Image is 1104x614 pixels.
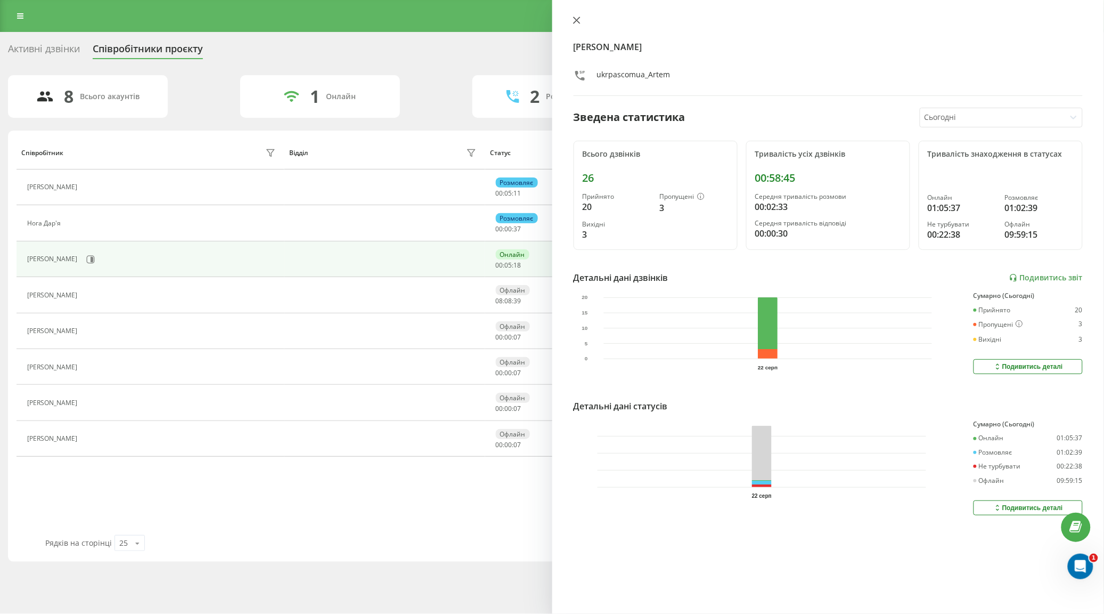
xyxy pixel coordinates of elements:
div: Середня тривалість відповіді [755,220,901,227]
div: Не турбувати [928,221,996,228]
div: : : [496,334,521,341]
div: ukrpascomua_Artem [597,69,670,85]
span: 37 [514,224,521,233]
div: Офлайн [496,357,530,367]
div: 3 [1079,320,1083,329]
div: 00:02:33 [755,200,901,213]
span: 05 [505,261,512,270]
div: Всього дзвінків [583,150,729,159]
div: Середня тривалість розмови [755,193,901,200]
div: Співробітники проєкту [93,43,203,60]
div: Прийнято [974,306,1011,314]
span: 07 [514,440,521,449]
div: 20 [1075,306,1083,314]
div: 3 [583,228,651,241]
div: Офлайн [974,477,1004,484]
span: 00 [496,261,503,270]
div: Тривалість знаходження в статусах [928,150,1074,159]
span: 07 [514,404,521,413]
div: 1 [310,86,320,107]
div: [PERSON_NAME] [27,399,80,407]
span: 00 [496,189,503,198]
div: Сумарно (Сьогодні) [974,292,1083,300]
span: 08 [505,296,512,305]
div: Офлайн [496,429,530,439]
div: Детальні дані статусів [574,400,668,413]
span: 00 [496,368,503,377]
div: Сумарно (Сьогодні) [974,421,1083,428]
div: Онлайн [326,92,356,101]
span: 39 [514,296,521,305]
text: 22 серп [751,493,771,499]
span: 1 [1090,554,1098,562]
span: 00 [496,404,503,413]
div: : : [496,190,521,197]
div: 00:00:30 [755,227,901,240]
h4: [PERSON_NAME] [574,41,1083,53]
div: : : [496,262,521,269]
div: [PERSON_NAME] [27,435,80,442]
div: 00:58:45 [755,172,901,184]
div: Офлайн [496,285,530,295]
span: 07 [514,368,521,377]
div: Офлайн [1005,221,1074,228]
div: Розмовляють [546,92,598,101]
span: 00 [496,333,503,342]
iframe: Intercom live chat [1068,554,1093,579]
div: 01:05:37 [928,201,996,214]
text: 22 серп [758,365,778,370]
div: 3 [660,201,729,214]
div: Вихідні [974,336,1002,343]
div: Пропущені [974,320,1023,329]
div: [PERSON_NAME] [27,183,80,191]
span: 00 [496,224,503,233]
div: 01:05:37 [1057,434,1083,442]
span: 00 [505,333,512,342]
div: Розмовляє [1005,194,1074,201]
div: [PERSON_NAME] [27,292,80,299]
a: Подивитись звіт [1009,273,1083,282]
div: Статус [490,149,511,157]
span: 00 [496,440,503,449]
div: [PERSON_NAME] [27,327,80,335]
div: 25 [119,538,128,548]
div: Тривалість усіх дзвінків [755,150,901,159]
div: Офлайн [496,393,530,403]
div: Відділ [289,149,308,157]
div: Подивитись деталі [993,362,1063,371]
div: Нога Дар'я [27,220,63,227]
div: : : [496,225,521,233]
span: 00 [505,440,512,449]
div: : : [496,297,521,305]
span: 00 [505,224,512,233]
div: 09:59:15 [1005,228,1074,241]
button: Подивитись деталі [974,359,1083,374]
div: [PERSON_NAME] [27,255,80,263]
span: 00 [505,404,512,413]
span: Рядків на сторінці [45,538,112,548]
div: Зведена статистика [574,109,685,125]
div: Не турбувати [974,463,1021,470]
text: 10 [582,326,588,332]
span: 08 [496,296,503,305]
div: Всього акаунтів [80,92,140,101]
div: Подивитись деталі [993,504,1063,512]
div: 2 [530,86,539,107]
div: Вихідні [583,221,651,228]
text: 15 [582,310,588,316]
div: 3 [1079,336,1083,343]
div: Офлайн [496,321,530,332]
div: 26 [583,172,729,184]
div: Пропущені [660,193,729,201]
div: 01:02:39 [1005,201,1074,214]
div: Прийнято [583,193,651,200]
span: 00 [505,368,512,377]
text: 20 [582,295,588,301]
button: Подивитись деталі [974,500,1083,515]
div: : : [496,441,521,449]
span: 07 [514,333,521,342]
div: 01:02:39 [1057,449,1083,456]
text: 5 [585,341,588,346]
span: 18 [514,261,521,270]
div: Детальні дані дзвінків [574,271,668,284]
